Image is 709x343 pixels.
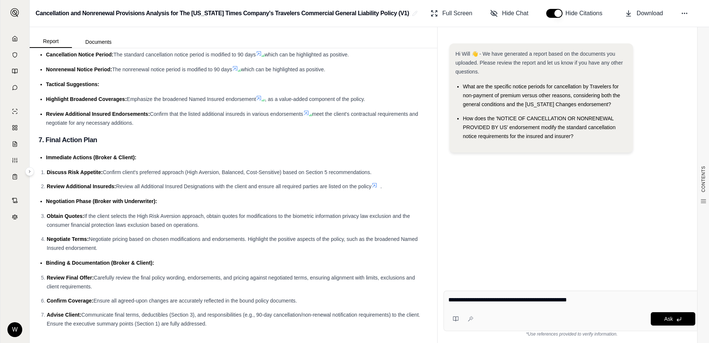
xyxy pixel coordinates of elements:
[47,312,420,327] span: Communicate final terms, deductibles (Section 3), and responsibilities (e.g., 90-day cancellation...
[5,80,25,95] a: Chat
[30,35,72,48] button: Report
[103,169,372,175] span: Confirm client's preferred approach (High Aversion, Balanced, Cost-Sensitive) based on Section 5 ...
[664,316,673,322] span: Ask
[637,9,663,18] span: Download
[5,153,25,168] a: Custom Report
[265,52,349,58] span: which can be highlighted as positive.
[5,31,25,46] a: Home
[5,137,25,151] a: Claim Coverage
[241,66,325,72] span: which can be highlighted as positive.
[622,6,666,21] button: Download
[5,169,25,184] a: Coverage Table
[112,66,232,72] span: The nonrenewal notice period is modified to 90 days
[47,213,410,228] span: If the client selects the High Risk Aversion approach, obtain quotes for modifications to the bio...
[5,64,25,79] a: Prompt Library
[380,183,382,189] span: .
[443,331,700,337] div: *Use references provided to verify information.
[47,213,84,219] span: Obtain Quotes:
[47,236,89,242] span: Negotiate Terms:
[150,111,303,117] span: Confirm that the listed additional insureds in various endorsements
[455,51,623,75] span: Hi Will 👋 - We have generated a report based on the documents you uploaded. Please review the rep...
[127,96,256,102] span: Emphasize the broadened Named Insured endorsement
[47,275,94,281] span: Review Final Offer:
[47,183,116,189] span: Review Additional Insureds:
[47,298,93,304] span: Confirm Coverage:
[46,154,136,160] span: Immediate Actions (Broker & Client):
[46,52,113,58] span: Cancellation Notice Period:
[47,312,81,318] span: Advise Client:
[5,193,25,208] a: Contract Analysis
[46,81,99,87] span: Tactical Suggestions:
[46,66,112,72] span: Nonrenewal Notice Period:
[47,236,418,251] span: Negotiate pricing based on chosen modifications and endorsements. Highlight the positive aspects ...
[36,7,409,20] h2: Cancellation and Nonrenewal Provisions Analysis for The [US_STATE] Times Company's Travelers Comm...
[47,275,415,290] span: Carefully review the final policy wording, endorsements, and pricing against negotiated terms, en...
[265,96,365,102] span: , as a value-added component of the policy.
[5,104,25,119] a: Single Policy
[565,9,607,18] span: Hide Citations
[651,312,695,326] button: Ask
[46,111,150,117] span: Review Additional Insured Endorsements:
[46,198,157,204] span: Negotiation Phase (Broker with Underwriter):
[487,6,531,21] button: Hide Chat
[46,260,154,266] span: Binding & Documentation (Broker & Client):
[7,322,22,337] div: W
[700,166,706,192] span: CONTENTS
[442,9,472,18] span: Full Screen
[463,115,616,139] span: How does the 'NOTICE OF CANCELLATION OR NONRENEWAL PROVIDED BY US' endorsement modify the standar...
[5,209,25,224] a: Legal Search Engine
[72,36,125,48] button: Documents
[7,5,22,20] button: Expand sidebar
[46,96,127,102] span: Highlight Broadened Coverages:
[502,9,528,18] span: Hide Chat
[116,183,372,189] span: Review all Additional Insured Designations with the client and ensure all required parties are li...
[463,84,620,107] span: What are the specific notice periods for cancellation by Travelers for non-payment of premium ver...
[39,133,428,147] h3: 7. Final Action Plan
[428,6,475,21] button: Full Screen
[113,52,256,58] span: The standard cancellation notice period is modified to 90 days
[5,48,25,62] a: Documents Vault
[5,120,25,135] a: Policy Comparisons
[25,167,34,176] button: Expand sidebar
[93,298,297,304] span: Ensure all agreed-upon changes are accurately reflected in the bound policy documents.
[47,169,103,175] span: Discuss Risk Appetite:
[10,8,19,17] img: Expand sidebar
